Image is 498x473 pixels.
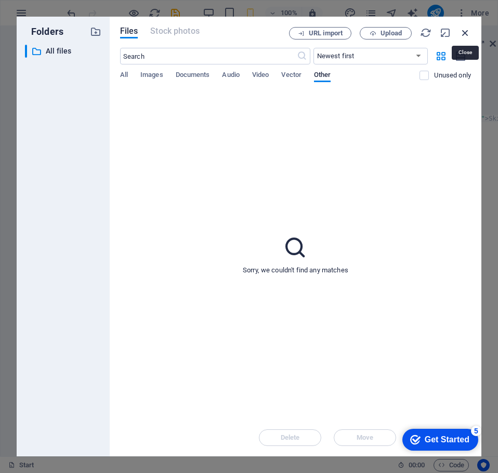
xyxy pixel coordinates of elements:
[90,26,101,37] i: Create new folder
[420,27,431,38] i: Reload
[314,69,331,83] span: Other
[281,69,302,83] span: Vector
[309,30,343,36] span: URL import
[243,266,348,275] p: Sorry, we couldn't find any matches
[120,69,128,83] span: All
[120,25,138,37] span: Files
[360,27,412,40] button: Upload
[120,48,297,64] input: Search
[381,30,402,36] span: Upload
[150,25,199,37] span: This file type is not supported by this element
[25,25,63,38] p: Folders
[176,69,210,83] span: Documents
[31,11,75,21] div: Get Started
[252,69,269,83] span: Video
[46,45,82,57] p: All files
[25,45,27,58] div: ​
[8,5,84,27] div: Get Started 5 items remaining, 0% complete
[77,2,87,12] div: 5
[440,27,451,38] i: Minimize
[140,69,163,83] span: Images
[289,27,351,40] button: URL import
[434,71,471,80] p: Displays only files that are not in use on the website. Files added during this session can still...
[222,69,239,83] span: Audio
